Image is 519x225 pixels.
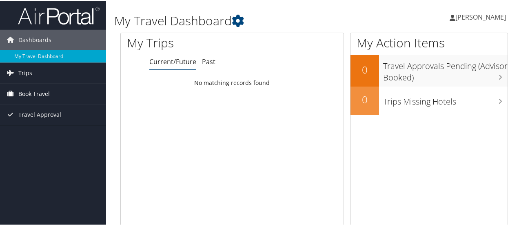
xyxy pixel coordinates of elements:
[455,12,506,21] span: [PERSON_NAME]
[350,86,508,114] a: 0Trips Missing Hotels
[114,11,381,29] h1: My Travel Dashboard
[127,33,244,51] h1: My Trips
[350,54,508,85] a: 0Travel Approvals Pending (Advisor Booked)
[350,62,379,76] h2: 0
[383,91,508,107] h3: Trips Missing Hotels
[202,56,215,65] a: Past
[121,75,344,89] td: No matching records found
[450,4,514,29] a: [PERSON_NAME]
[149,56,196,65] a: Current/Future
[18,104,61,124] span: Travel Approval
[18,62,32,82] span: Trips
[18,29,51,49] span: Dashboards
[350,92,379,106] h2: 0
[18,5,100,25] img: airportal-logo.png
[18,83,50,103] span: Book Travel
[350,33,508,51] h1: My Action Items
[383,56,508,82] h3: Travel Approvals Pending (Advisor Booked)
